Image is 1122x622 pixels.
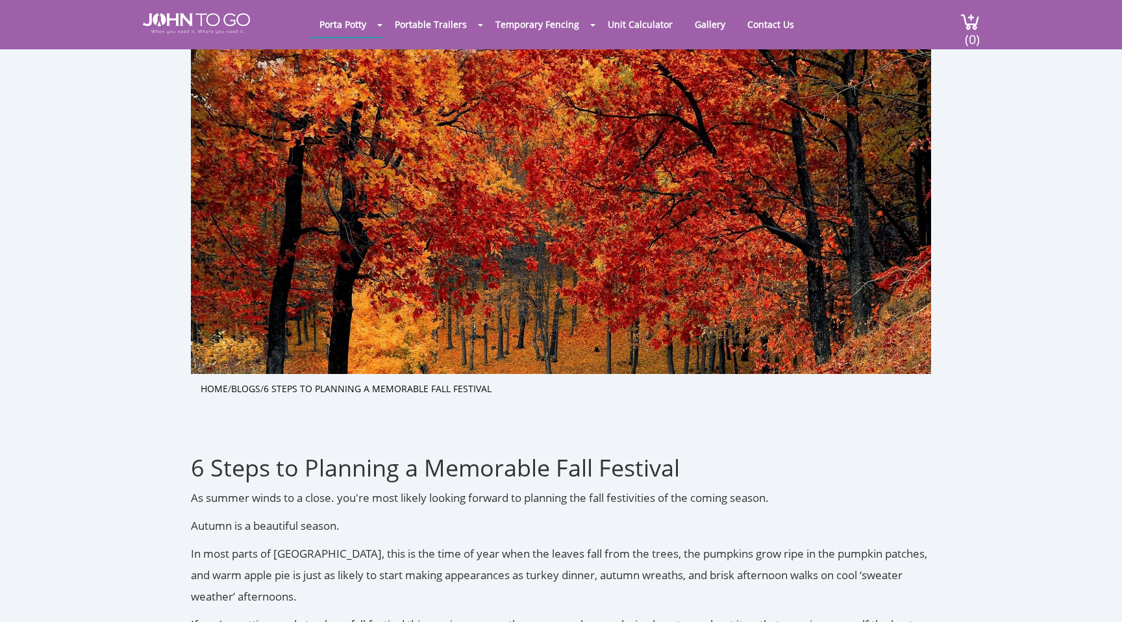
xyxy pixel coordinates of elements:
[191,515,931,536] p: Autumn is a beautiful season.
[310,12,376,37] a: Porta Potty
[486,12,589,37] a: Temporary Fencing
[201,379,921,395] ul: / /
[964,20,980,48] span: (0)
[231,382,260,395] a: Blogs
[191,543,931,607] p: In most parts of [GEOGRAPHIC_DATA], this is the time of year when the leaves fall from the trees,...
[960,13,980,31] img: cart a
[201,382,228,395] a: Home
[191,420,931,481] h1: 6 Steps to Planning a Memorable Fall Festival
[191,487,931,508] p: As summer winds to a close. you're most likely looking forward to planning the fall festivities o...
[264,382,492,395] a: 6 Steps to Planning a Memorable Fall Festival
[143,13,250,34] img: JOHN to go
[685,12,735,37] a: Gallery
[738,12,804,37] a: Contact Us
[385,12,477,37] a: Portable Trailers
[598,12,682,37] a: Unit Calculator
